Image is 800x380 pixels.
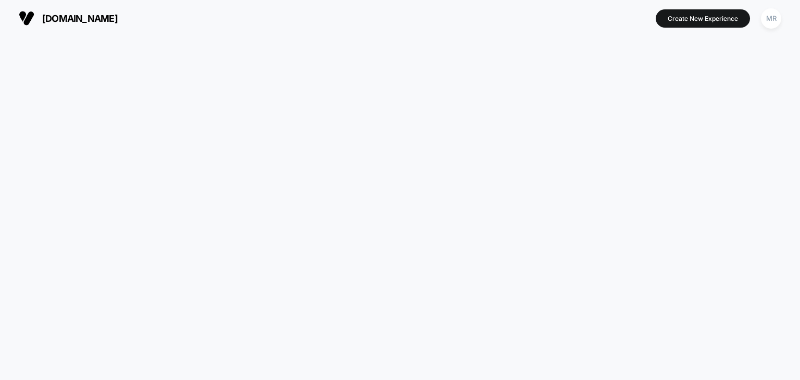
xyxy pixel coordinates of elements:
[761,8,781,29] div: MR
[19,10,34,26] img: Visually logo
[16,10,121,27] button: [DOMAIN_NAME]
[42,13,118,24] span: [DOMAIN_NAME]
[758,8,784,29] button: MR
[656,9,750,28] button: Create New Experience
